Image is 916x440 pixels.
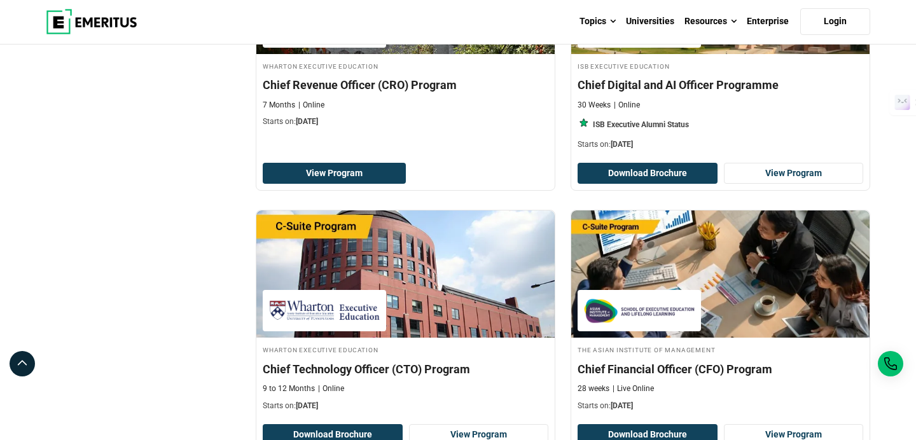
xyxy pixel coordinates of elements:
[578,361,863,377] h4: Chief Financial Officer (CFO) Program
[296,117,318,126] span: [DATE]
[263,163,406,184] a: View Program
[296,401,318,410] span: [DATE]
[578,344,863,355] h4: The Asian Institute of Management
[269,296,380,325] img: Wharton Executive Education
[614,100,640,111] p: Online
[593,120,689,130] p: ISB Executive Alumni Status
[256,210,555,418] a: Technology Course by Wharton Executive Education - December 4, 2025 Wharton Executive Education W...
[298,100,324,111] p: Online
[263,116,548,127] p: Starts on:
[800,8,870,35] a: Login
[578,383,609,394] p: 28 weeks
[578,77,863,93] h4: Chief Digital and AI Officer Programme
[263,60,548,71] h4: Wharton Executive Education
[256,210,555,338] img: Chief Technology Officer (CTO) Program | Online Technology Course
[571,210,870,338] img: Chief Financial Officer (CFO) Program | Online Leadership Course
[578,139,863,150] p: Starts on:
[263,344,548,355] h4: Wharton Executive Education
[571,210,870,418] a: Leadership Course by The Asian Institute of Management - December 19, 2025 The Asian Institute of...
[611,140,633,149] span: [DATE]
[578,163,718,184] button: Download Brochure
[318,383,344,394] p: Online
[578,60,863,71] h4: ISB Executive Education
[578,100,611,111] p: 30 Weeks
[263,383,315,394] p: 9 to 12 Months
[724,163,864,184] a: View Program
[263,361,548,377] h4: Chief Technology Officer (CTO) Program
[578,401,863,411] p: Starts on:
[584,296,695,325] img: The Asian Institute of Management
[263,401,548,411] p: Starts on:
[611,401,633,410] span: [DATE]
[613,383,654,394] p: Live Online
[263,77,548,93] h4: Chief Revenue Officer (CRO) Program
[263,100,295,111] p: 7 Months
